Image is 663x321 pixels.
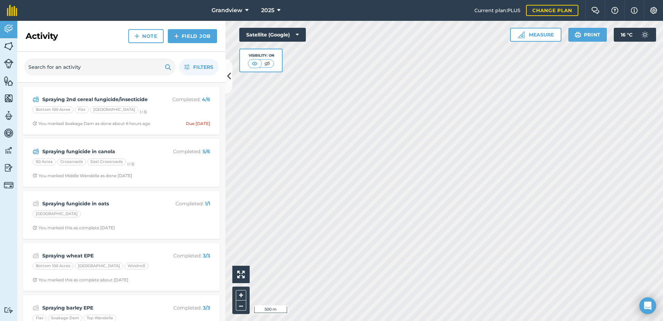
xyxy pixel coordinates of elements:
img: svg+xml;base64,PHN2ZyB4bWxucz0iaHR0cDovL3d3dy53My5vcmcvMjAwMC9zdmciIHdpZHRoPSIxNCIgaGVpZ2h0PSIyNC... [135,32,139,40]
img: Four arrows, one pointing top left, one top right, one bottom right and the last bottom left [237,271,245,278]
input: Search for an activity [24,59,175,75]
strong: 3 / 3 [203,305,210,311]
div: East Crossroads [87,158,126,165]
img: Clock with arrow pointing clockwise [33,225,37,230]
img: svg+xml;base64,PHN2ZyB4bWxucz0iaHR0cDovL3d3dy53My5vcmcvMjAwMC9zdmciIHdpZHRoPSIxOSIgaGVpZ2h0PSIyNC... [575,31,581,39]
a: Spraying fungicide in oatsCompleted: 1/1[GEOGRAPHIC_DATA]Clock with arrow pointing clockwiseYou m... [27,195,216,235]
p: Completed : [155,304,210,312]
strong: Spraying barley EPE [42,304,152,312]
div: 90 Acres [33,158,56,165]
button: 16 °C [614,28,656,42]
strong: Spraying wheat EPE [42,252,152,260]
img: svg+xml;base64,PHN2ZyB4bWxucz0iaHR0cDovL3d3dy53My5vcmcvMjAwMC9zdmciIHdpZHRoPSIxNyIgaGVpZ2h0PSIxNy... [631,6,638,15]
strong: 1 / 1 [205,200,210,207]
strong: Spraying fungicide in canola [42,148,152,155]
p: Completed : [155,252,210,260]
img: svg+xml;base64,PD94bWwgdmVyc2lvbj0iMS4wIiBlbmNvZGluZz0idXRmLTgiPz4KPCEtLSBHZW5lcmF0b3I6IEFkb2JlIE... [4,24,14,34]
strong: 3 / 3 [203,253,210,259]
span: Grandview [212,6,242,15]
div: You marked this as complete [DATE] [33,225,115,231]
img: svg+xml;base64,PHN2ZyB4bWxucz0iaHR0cDovL3d3dy53My5vcmcvMjAwMC9zdmciIHdpZHRoPSIxOSIgaGVpZ2h0PSIyNC... [165,63,171,71]
img: svg+xml;base64,PHN2ZyB4bWxucz0iaHR0cDovL3d3dy53My5vcmcvMjAwMC9zdmciIHdpZHRoPSI1NiIgaGVpZ2h0PSI2MC... [4,41,14,51]
a: Note [128,29,164,43]
p: Completed : [155,96,210,103]
img: svg+xml;base64,PHN2ZyB4bWxucz0iaHR0cDovL3d3dy53My5vcmcvMjAwMC9zdmciIHdpZHRoPSI1NiIgaGVpZ2h0PSI2MC... [4,93,14,104]
img: Clock with arrow pointing clockwise [33,173,37,178]
a: Spraying fungicide in canolaCompleted: 5/690 AcresCrossroadsEast Crossroads(+3)Clock with arrow p... [27,143,216,183]
div: Bottom 100 Acres [33,263,74,270]
div: Windmill [124,263,148,270]
button: Print [568,28,607,42]
p: Completed : [155,200,210,207]
img: svg+xml;base64,PD94bWwgdmVyc2lvbj0iMS4wIiBlbmNvZGluZz0idXRmLTgiPz4KPCEtLSBHZW5lcmF0b3I6IEFkb2JlIE... [4,128,14,138]
img: Ruler icon [518,31,525,38]
button: Satellite (Google) [239,28,306,42]
img: svg+xml;base64,PD94bWwgdmVyc2lvbj0iMS4wIiBlbmNvZGluZz0idXRmLTgiPz4KPCEtLSBHZW5lcmF0b3I6IEFkb2JlIE... [4,59,14,68]
div: Flat [75,106,89,113]
div: [GEOGRAPHIC_DATA] [75,263,123,270]
img: svg+xml;base64,PD94bWwgdmVyc2lvbj0iMS4wIiBlbmNvZGluZz0idXRmLTgiPz4KPCEtLSBHZW5lcmF0b3I6IEFkb2JlIE... [4,307,14,313]
button: Filters [179,59,218,75]
button: – [236,301,246,311]
img: svg+xml;base64,PD94bWwgdmVyc2lvbj0iMS4wIiBlbmNvZGluZz0idXRmLTgiPz4KPCEtLSBHZW5lcmF0b3I6IEFkb2JlIE... [33,95,39,104]
div: [GEOGRAPHIC_DATA] [33,211,81,217]
div: Due [DATE] [186,121,210,126]
div: Crossroads [57,158,86,165]
a: Change plan [526,5,578,16]
img: svg+xml;base64,PD94bWwgdmVyc2lvbj0iMS4wIiBlbmNvZGluZz0idXRmLTgiPz4KPCEtLSBHZW5lcmF0b3I6IEFkb2JlIE... [33,147,39,156]
h2: Activity [26,31,58,42]
img: A cog icon [649,7,658,14]
img: svg+xml;base64,PHN2ZyB4bWxucz0iaHR0cDovL3d3dy53My5vcmcvMjAwMC9zdmciIHdpZHRoPSIxNCIgaGVpZ2h0PSIyNC... [174,32,179,40]
img: svg+xml;base64,PD94bWwgdmVyc2lvbj0iMS4wIiBlbmNvZGluZz0idXRmLTgiPz4KPCEtLSBHZW5lcmF0b3I6IEFkb2JlIE... [4,145,14,156]
small: (+ 3 ) [127,162,135,166]
img: Two speech bubbles overlapping with the left bubble in the forefront [591,7,600,14]
img: svg+xml;base64,PD94bWwgdmVyc2lvbj0iMS4wIiBlbmNvZGluZz0idXRmLTgiPz4KPCEtLSBHZW5lcmF0b3I6IEFkb2JlIE... [4,180,14,190]
img: svg+xml;base64,PHN2ZyB4bWxucz0iaHR0cDovL3d3dy53My5vcmcvMjAwMC9zdmciIHdpZHRoPSI1MCIgaGVpZ2h0PSI0MC... [250,60,259,67]
strong: Spraying fungicide in oats [42,200,152,207]
div: Open Intercom Messenger [639,297,656,314]
strong: 5 / 6 [203,148,210,155]
img: svg+xml;base64,PD94bWwgdmVyc2lvbj0iMS4wIiBlbmNvZGluZz0idXRmLTgiPz4KPCEtLSBHZW5lcmF0b3I6IEFkb2JlIE... [638,28,652,42]
button: + [236,290,246,301]
span: 2025 [261,6,274,15]
img: A question mark icon [611,7,619,14]
div: Bottom 100 Acres [33,106,74,113]
button: Measure [510,28,561,42]
img: svg+xml;base64,PD94bWwgdmVyc2lvbj0iMS4wIiBlbmNvZGluZz0idXRmLTgiPz4KPCEtLSBHZW5lcmF0b3I6IEFkb2JlIE... [4,163,14,173]
span: Current plan : PLUS [474,7,520,14]
img: Clock with arrow pointing clockwise [33,121,37,126]
img: svg+xml;base64,PD94bWwgdmVyc2lvbj0iMS4wIiBlbmNvZGluZz0idXRmLTgiPz4KPCEtLSBHZW5lcmF0b3I6IEFkb2JlIE... [33,199,39,208]
p: Completed : [155,148,210,155]
img: fieldmargin Logo [7,5,17,16]
strong: Spraying 2nd cereal fungicide/insecticide [42,96,152,103]
img: svg+xml;base64,PHN2ZyB4bWxucz0iaHR0cDovL3d3dy53My5vcmcvMjAwMC9zdmciIHdpZHRoPSI1MCIgaGVpZ2h0PSI0MC... [263,60,272,67]
img: svg+xml;base64,PD94bWwgdmVyc2lvbj0iMS4wIiBlbmNvZGluZz0idXRmLTgiPz4KPCEtLSBHZW5lcmF0b3I6IEFkb2JlIE... [33,252,39,260]
span: 16 ° C [621,28,632,42]
div: You marked this as complete about [DATE] [33,277,128,283]
span: Filters [193,63,213,71]
img: svg+xml;base64,PD94bWwgdmVyc2lvbj0iMS4wIiBlbmNvZGluZz0idXRmLTgiPz4KPCEtLSBHZW5lcmF0b3I6IEFkb2JlIE... [33,304,39,312]
strong: 4 / 6 [202,96,210,102]
img: svg+xml;base64,PHN2ZyB4bWxucz0iaHR0cDovL3d3dy53My5vcmcvMjAwMC9zdmciIHdpZHRoPSI1NiIgaGVpZ2h0PSI2MC... [4,76,14,86]
div: You marked Soakage Dam as done about 6 hours ago [33,121,150,126]
a: Spraying wheat EPECompleted: 3/3Bottom 100 Acres[GEOGRAPHIC_DATA]WindmillClock with arrow pointin... [27,247,216,287]
small: (+ 3 ) [140,109,147,114]
a: Spraying 2nd cereal fungicide/insecticideCompleted: 4/6Bottom 100 AcresFlat[GEOGRAPHIC_DATA](+3)C... [27,91,216,131]
div: You marked Middle Wandella as done [DATE] [33,173,132,179]
img: Clock with arrow pointing clockwise [33,278,37,282]
img: svg+xml;base64,PD94bWwgdmVyc2lvbj0iMS4wIiBlbmNvZGluZz0idXRmLTgiPz4KPCEtLSBHZW5lcmF0b3I6IEFkb2JlIE... [4,110,14,121]
div: [GEOGRAPHIC_DATA] [90,106,138,113]
div: Visibility: On [248,53,274,58]
a: Field Job [168,29,217,43]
